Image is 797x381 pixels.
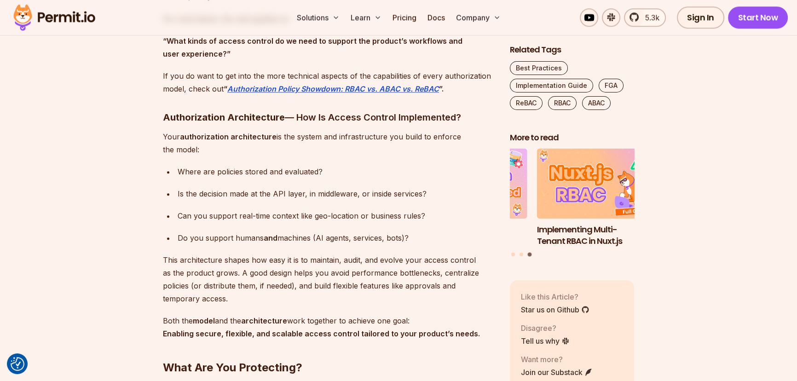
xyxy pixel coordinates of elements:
[677,6,724,29] a: Sign In
[521,367,593,378] a: Join our Substack
[178,187,495,200] div: Is the decision made at the API layer, in middleware, or inside services?
[582,96,611,110] a: ABAC
[521,291,589,302] p: Like this Article?
[224,84,227,93] strong: “
[241,316,287,325] strong: architecture
[293,8,343,27] button: Solutions
[521,354,593,365] p: Want more?
[624,8,666,27] a: 5.3k
[163,130,495,156] p: Your is the system and infrastructure you build to enforce the model:
[510,149,634,258] div: Posts
[163,36,462,58] strong: “What kinds of access control do we need to support the product’s workflows and user experience?”
[520,253,523,257] button: Go to slide 2
[163,254,495,305] p: This architecture shapes how easy it is to maintain, audit, and evolve your access control as the...
[527,253,531,257] button: Go to slide 3
[424,8,449,27] a: Docs
[178,209,495,222] div: Can you support real-time context like geo-location or business rules?
[452,8,504,27] button: Company
[347,8,385,27] button: Learn
[599,79,624,92] a: FGA
[510,61,568,75] a: Best Practices
[178,231,495,244] div: Do you support humans machines (AI agents, services, bots)?
[9,2,99,33] img: Permit logo
[264,233,277,242] strong: and
[227,84,439,93] a: Authorization Policy Showdown: RBAC vs. ABAC vs. ReBAC
[521,304,589,315] a: Star us on Github
[163,112,285,123] strong: Authorization Architecture
[439,84,444,93] strong: ”.
[510,132,634,144] h2: More to read
[163,110,495,125] h3: — How Is Access Control Implemented?
[510,79,593,92] a: Implementation Guide
[728,6,788,29] a: Start Now
[163,329,480,338] strong: Enabling secure, flexible, and scalable access control tailored to your product’s needs.
[163,314,495,340] p: Both the and the work together to achieve one goal:
[193,316,215,325] strong: model
[163,69,495,95] p: If you do want to get into the more technical aspects of the capabilities of every authorization ...
[511,253,515,257] button: Go to slide 1
[537,224,661,247] h3: Implementing Multi-Tenant RBAC in Nuxt.js
[11,357,24,371] button: Consent Preferences
[548,96,577,110] a: RBAC
[521,335,570,346] a: Tell us why
[537,149,661,219] img: Implementing Multi-Tenant RBAC in Nuxt.js
[178,165,495,178] div: Where are policies stored and evaluated?
[163,361,302,374] strong: What Are You Protecting?
[521,323,570,334] p: Disagree?
[640,12,659,23] span: 5.3k
[180,132,277,141] strong: authorization architecture
[537,149,661,247] li: 3 of 3
[11,357,24,371] img: Revisit consent button
[510,44,634,56] h2: Related Tags
[510,96,543,110] a: ReBAC
[537,149,661,247] a: Implementing Multi-Tenant RBAC in Nuxt.jsImplementing Multi-Tenant RBAC in Nuxt.js
[389,8,420,27] a: Pricing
